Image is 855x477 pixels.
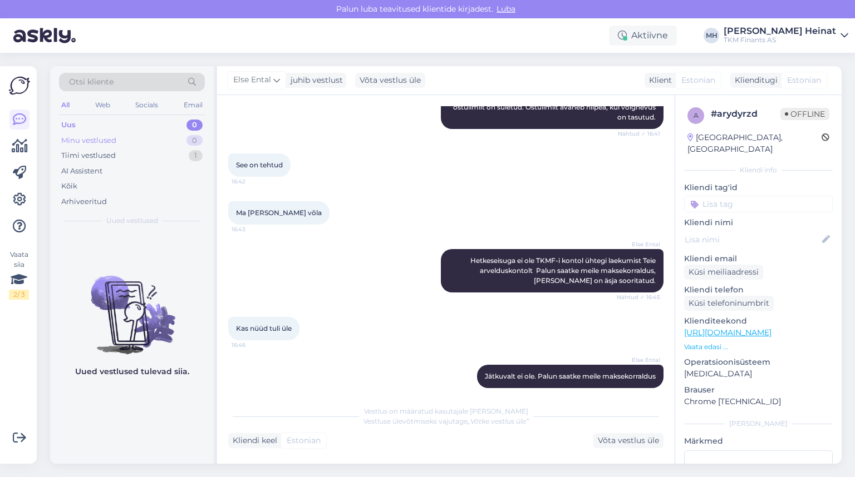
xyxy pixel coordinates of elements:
span: Nähtud ✓ 16:45 [617,293,660,301]
span: Nähtud ✓ 16:41 [618,130,660,138]
p: Uued vestlused tulevad siia. [75,366,189,377]
div: Arhiveeritud [61,196,107,207]
div: Klienditugi [730,74,778,86]
p: Kliendi email [684,253,833,265]
div: Socials [133,98,160,112]
span: Vestlus on määratud kasutajale [PERSON_NAME] [364,407,528,415]
span: a [694,111,699,120]
span: 16:46 [232,341,273,349]
div: Vaata siia [9,250,29,300]
div: Tiimi vestlused [61,150,116,161]
div: Kliendi info [684,165,833,175]
span: 16:42 [232,177,273,186]
img: Askly Logo [9,75,30,96]
div: [PERSON_NAME] [684,419,833,429]
i: „Võtke vestlus üle” [468,417,529,425]
p: Kliendi tag'id [684,182,833,193]
span: 16:43 [232,225,273,233]
span: Vestluse ülevõtmiseks vajutage [363,417,529,425]
span: Else Ental [233,74,271,86]
a: [PERSON_NAME] HeinatTKM Finants AS [724,27,848,44]
p: Märkmed [684,435,833,447]
div: Võta vestlus üle [355,73,425,88]
p: Operatsioonisüsteem [684,356,833,368]
span: Luba [493,4,519,14]
div: 0 [186,135,203,146]
p: Klienditeekond [684,315,833,327]
div: Minu vestlused [61,135,116,146]
div: 0 [186,120,203,131]
div: Kliendi keel [228,435,277,446]
div: Email [181,98,205,112]
div: 2 / 3 [9,290,29,300]
div: Küsi telefoninumbrit [684,296,774,311]
div: # arydyrzd [711,107,780,121]
span: Else Ental [618,356,660,364]
p: Kliendi telefon [684,284,833,296]
span: Estonian [681,74,715,86]
img: No chats [50,256,214,356]
div: Aktiivne [609,26,677,46]
div: Uus [61,120,76,131]
input: Lisa nimi [685,233,820,246]
div: Küsi meiliaadressi [684,265,763,280]
span: Jätkuvalt ei ole. Palun saatke meile maksekorraldus [485,372,656,380]
span: Hetkel on Teie Partner Kuukaardil võlgnevus 8,35 € ja ostulimiit on suletud. Ostulimiit avaneb ni... [453,93,657,121]
div: All [59,98,72,112]
div: AI Assistent [61,166,102,177]
p: Kliendi nimi [684,217,833,228]
a: [URL][DOMAIN_NAME] [684,327,772,337]
div: Klient [645,74,672,86]
p: Chrome [TECHNICAL_ID] [684,396,833,408]
div: TKM Finants AS [724,36,836,44]
span: Kas nüüd tuli üle [236,324,292,332]
p: Brauser [684,384,833,396]
p: [MEDICAL_DATA] [684,368,833,380]
p: Vaata edasi ... [684,342,833,352]
div: juhib vestlust [286,74,343,86]
span: Else Ental [618,240,660,249]
div: [GEOGRAPHIC_DATA], [GEOGRAPHIC_DATA] [687,132,822,155]
div: 1 [189,150,203,161]
span: Ma [PERSON_NAME] võla [236,208,322,217]
span: Offline [780,108,829,120]
div: Võta vestlus üle [593,433,664,448]
div: MH [704,28,719,43]
div: Web [93,98,112,112]
span: Estonian [787,74,821,86]
div: Kõik [61,181,77,192]
span: See on tehtud [236,161,283,169]
input: Lisa tag [684,196,833,212]
span: Otsi kliente [69,76,114,88]
div: [PERSON_NAME] Heinat [724,27,836,36]
span: Estonian [287,435,321,446]
span: Uued vestlused [106,216,158,226]
span: Hetkeseisuga ei ole TKMF-i kontol ühtegi laekumist Teie arvelduskontolt Palun saatke meile maksek... [470,256,657,285]
span: Nähtud ✓ 16:47 [617,389,660,397]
